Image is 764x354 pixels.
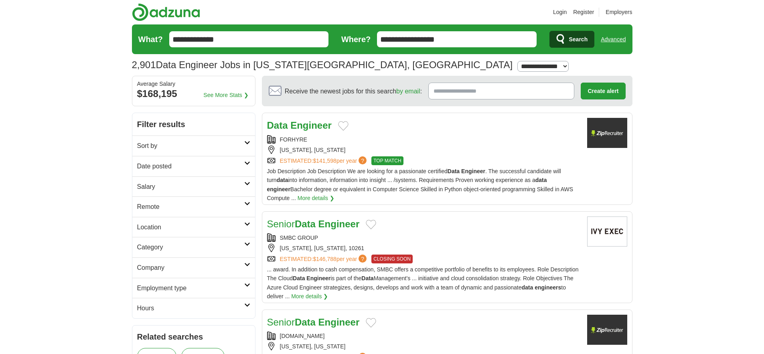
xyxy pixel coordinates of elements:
button: Add to favorite jobs [338,121,349,131]
button: Create alert [581,83,625,99]
h2: Hours [137,303,244,314]
h2: Location [137,222,244,233]
h2: Salary [137,182,244,192]
h2: Filter results [132,113,255,136]
div: [DOMAIN_NAME] [267,332,581,340]
h2: Remote [137,202,244,212]
span: ? [359,255,367,263]
strong: engineers [535,284,561,291]
a: Company [132,257,255,278]
a: by email [396,88,420,95]
span: ... award. In addition to cash compensation, SMBC offers a competitive portfolio of benefits to i... [267,266,579,299]
a: Login [553,8,567,16]
h2: Sort by [137,141,244,151]
a: Salary [132,176,255,197]
div: $168,195 [137,87,250,101]
h2: Related searches [137,330,250,343]
div: SMBC GROUP [267,233,581,242]
span: TOP MATCH [371,156,403,165]
button: Add to favorite jobs [366,318,376,328]
div: [US_STATE], [US_STATE] [267,342,581,351]
a: Employers [606,8,632,16]
a: Sort by [132,136,255,156]
img: Company logo [587,118,627,148]
a: Hours [132,298,255,318]
a: Advanced [601,31,626,47]
span: Receive the newest jobs for this search : [285,86,422,97]
strong: Engineer [290,120,332,131]
strong: Data [295,317,316,328]
img: Company logo [587,315,627,345]
h2: Company [137,263,244,273]
a: Date posted [132,156,255,176]
img: Adzuna logo [132,3,200,21]
strong: Engineer [306,275,330,281]
div: [US_STATE], [US_STATE], 10261 [267,244,581,253]
img: Company logo [587,216,627,247]
h2: Category [137,242,244,253]
h2: Date posted [137,161,244,172]
strong: Engineer [461,168,485,174]
strong: Data [448,168,460,174]
strong: Engineer [318,317,360,328]
a: ESTIMATED:$141,598per year? [280,156,369,165]
a: Data Engineer [267,120,332,131]
a: More details ❯ [291,292,328,301]
strong: Data [293,275,305,281]
strong: Data [361,275,373,281]
a: Location [132,217,255,237]
strong: Engineer [318,218,360,229]
h1: Data Engineer Jobs in [US_STATE][GEOGRAPHIC_DATA], [GEOGRAPHIC_DATA] [132,59,513,70]
span: CLOSING SOON [371,255,413,263]
strong: Data [267,120,288,131]
span: Search [569,31,588,47]
a: SeniorData Engineer [267,218,360,229]
span: Job Description Job Description We are looking for a passionate certified . The successful candid... [267,168,574,201]
button: Search [549,31,595,48]
a: SeniorData Engineer [267,317,360,328]
a: Category [132,237,255,257]
label: Where? [341,33,371,46]
a: More details ❯ [298,194,334,202]
strong: data [522,284,533,291]
span: 2,901 [132,57,156,73]
a: Remote [132,196,255,217]
a: ESTIMATED:$146,788per year? [280,255,369,263]
strong: Data [295,218,316,229]
div: FORHYRE [267,135,581,144]
a: Employment type [132,278,255,298]
span: ? [359,156,367,164]
button: Add to favorite jobs [366,220,376,229]
span: $141,598 [313,158,336,164]
strong: engineer [267,186,290,192]
div: Average Salary [137,81,250,87]
span: $146,788 [313,256,336,262]
a: See More Stats ❯ [203,91,248,99]
div: [US_STATE], [US_STATE] [267,146,581,154]
a: Register [573,8,594,16]
strong: data [277,177,288,183]
label: What? [138,33,163,46]
strong: data [535,177,547,183]
h2: Employment type [137,283,244,293]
